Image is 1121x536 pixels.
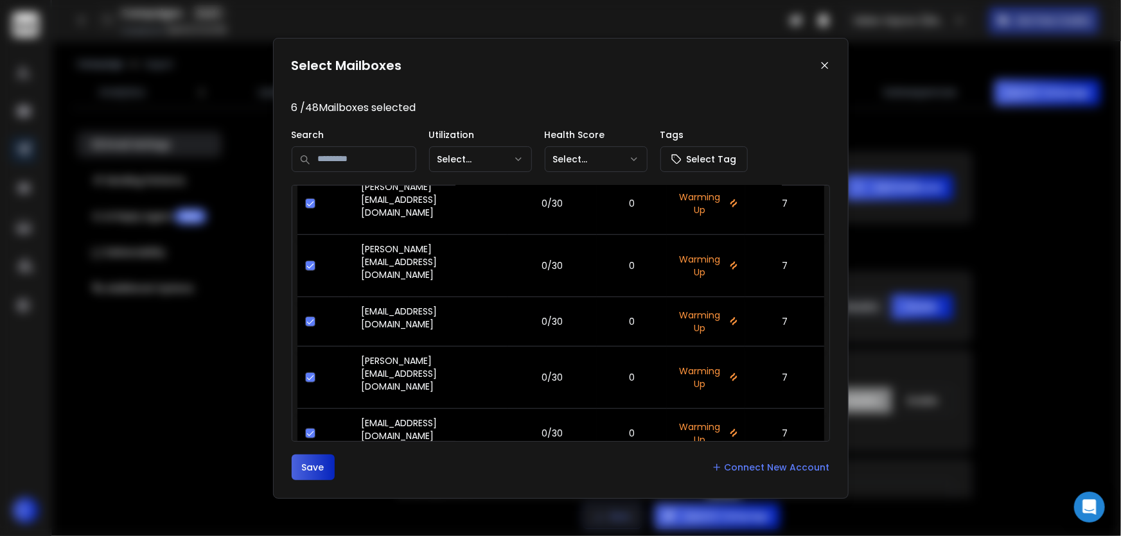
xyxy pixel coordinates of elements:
[292,56,402,74] h1: Select Mailboxes
[745,347,824,409] td: 7
[292,100,830,116] p: 6 / 48 Mailboxes selected
[362,305,500,331] p: [EMAIL_ADDRESS][DOMAIN_NAME]
[429,146,532,172] button: Select...
[675,420,737,446] p: Warming Up
[508,409,597,458] td: 0/30
[292,454,335,480] button: Save
[675,309,737,334] p: Warming Up
[362,180,500,219] p: [PERSON_NAME][EMAIL_ADDRESS][DOMAIN_NAME]
[545,128,648,141] p: Health Score
[675,365,737,390] p: Warming Up
[745,409,824,458] td: 7
[660,128,748,141] p: Tags
[362,354,500,393] p: [PERSON_NAME][EMAIL_ADDRESS][DOMAIN_NAME]
[508,235,597,297] td: 0/30
[605,315,659,328] p: 0
[745,173,824,235] td: 7
[362,243,500,281] p: [PERSON_NAME][EMAIL_ADDRESS][DOMAIN_NAME]
[605,259,659,272] p: 0
[508,173,597,235] td: 0/30
[745,235,824,297] td: 7
[429,128,532,141] p: Utilization
[508,297,597,347] td: 0/30
[292,128,416,141] p: Search
[675,253,737,279] p: Warming Up
[605,197,659,210] p: 0
[660,146,748,172] button: Select Tag
[605,371,659,384] p: 0
[362,417,500,442] p: [EMAIL_ADDRESS][DOMAIN_NAME]
[745,297,824,347] td: 7
[508,347,597,409] td: 0/30
[605,427,659,440] p: 0
[675,191,737,216] p: Warming Up
[712,461,830,474] a: Connect New Account
[545,146,648,172] button: Select...
[1074,492,1105,523] div: Open Intercom Messenger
